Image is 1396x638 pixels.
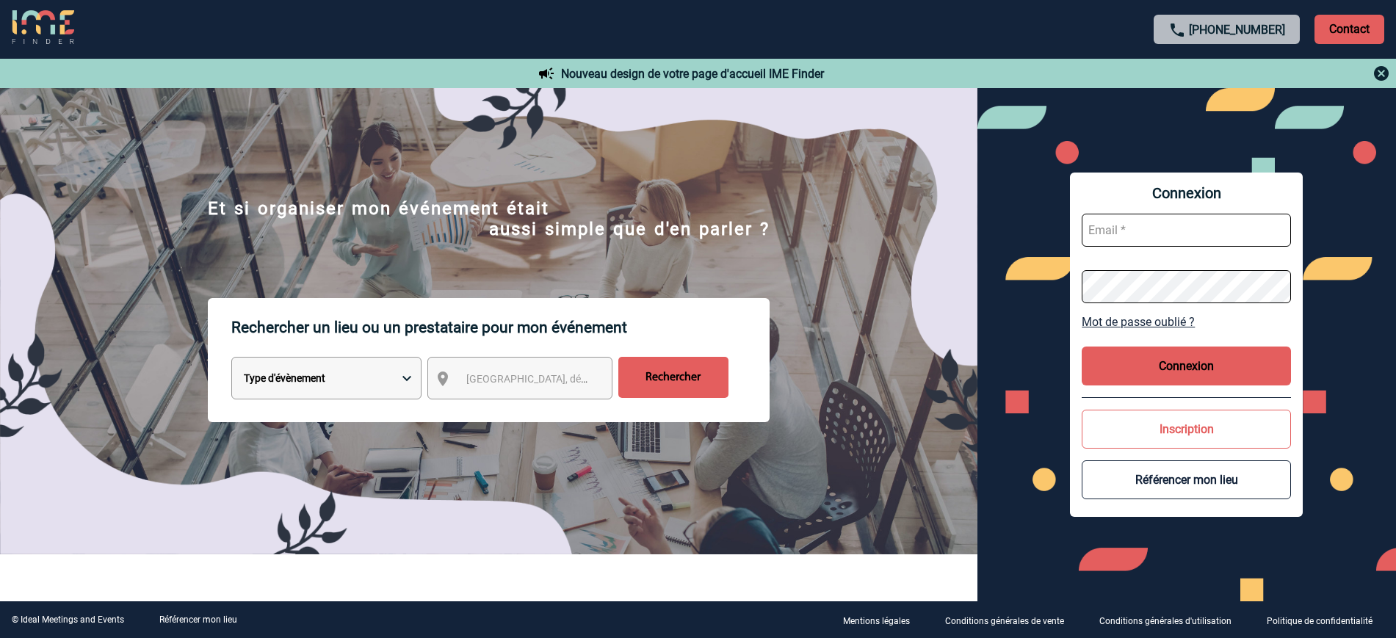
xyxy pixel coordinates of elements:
[1088,613,1255,627] a: Conditions générales d'utilisation
[1082,347,1291,385] button: Connexion
[1267,616,1373,626] p: Politique de confidentialité
[1082,184,1291,202] span: Connexion
[466,373,670,385] span: [GEOGRAPHIC_DATA], département, région...
[1082,315,1291,329] a: Mot de passe oublié ?
[1189,23,1285,37] a: [PHONE_NUMBER]
[1082,410,1291,449] button: Inscription
[1168,21,1186,39] img: call-24-px.png
[231,298,770,357] p: Rechercher un lieu ou un prestataire pour mon événement
[831,613,933,627] a: Mentions légales
[933,613,1088,627] a: Conditions générales de vente
[843,616,910,626] p: Mentions légales
[1255,613,1396,627] a: Politique de confidentialité
[159,615,237,625] a: Référencer mon lieu
[1314,15,1384,44] p: Contact
[1082,214,1291,247] input: Email *
[618,357,728,398] input: Rechercher
[12,615,124,625] div: © Ideal Meetings and Events
[1082,460,1291,499] button: Référencer mon lieu
[1099,616,1232,626] p: Conditions générales d'utilisation
[945,616,1064,626] p: Conditions générales de vente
